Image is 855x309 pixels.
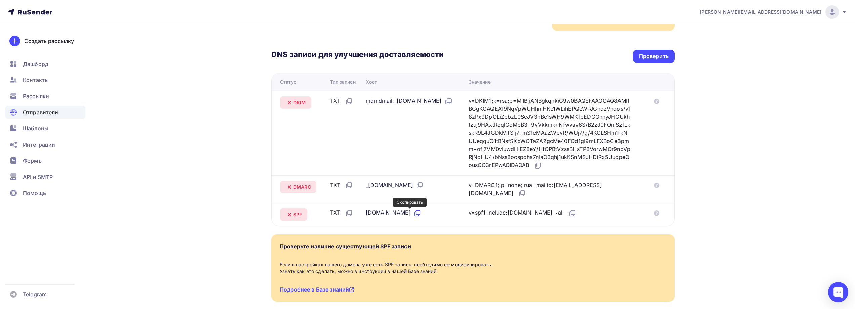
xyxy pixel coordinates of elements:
[280,242,411,250] div: Проверьте наличие существующей SPF записи
[280,261,667,275] div: Если в настройках вашего домена уже есть SPF запись, необходимо ее модифицировать. Узнать как это...
[469,181,631,198] div: v=DMARC1; p=none; rua=mailto:[EMAIL_ADDRESS][DOMAIN_NAME]
[23,290,47,298] span: Telegram
[23,189,46,197] span: Помощь
[366,96,452,105] div: mdmdmail._[DOMAIN_NAME]
[23,108,58,116] span: Отправители
[280,286,354,293] a: Подробнее в Базе знаний
[24,37,74,45] div: Создать рассылку
[280,79,296,85] div: Статус
[23,92,49,100] span: Рассылки
[366,79,377,85] div: Хост
[469,208,577,217] div: v=spf1 include:[DOMAIN_NAME] ~all
[330,208,353,217] div: TXT
[5,122,85,135] a: Шаблоны
[293,211,302,218] span: SPF
[469,96,631,170] div: v=DKIM1;k=rsa;p=MIIBIjANBgkqhkiG9w0BAQEFAAOCAQ8AMIIBCgKCAQEA19NqVpWUHhmHKe1WLihEPQeWPJGnqzVndos/v...
[271,50,444,61] h3: DNS записи для улучшения доставляемости
[5,73,85,87] a: Контакты
[293,184,311,190] span: DMARC
[330,96,353,105] div: TXT
[639,52,669,60] div: Проверить
[23,141,55,149] span: Интеграции
[23,157,43,165] span: Формы
[5,89,85,103] a: Рассылки
[5,154,85,167] a: Формы
[5,57,85,71] a: Дашборд
[366,208,421,217] div: [DOMAIN_NAME]
[23,60,48,68] span: Дашборд
[469,79,491,85] div: Значение
[700,9,821,15] span: [PERSON_NAME][EMAIL_ADDRESS][DOMAIN_NAME]
[293,99,306,106] span: DKIM
[23,124,48,132] span: Шаблоны
[366,181,424,190] div: _[DOMAIN_NAME]
[330,79,355,85] div: Тип записи
[23,76,49,84] span: Контакты
[700,5,847,19] a: [PERSON_NAME][EMAIL_ADDRESS][DOMAIN_NAME]
[330,181,353,190] div: TXT
[5,106,85,119] a: Отправители
[23,173,53,181] span: API и SMTP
